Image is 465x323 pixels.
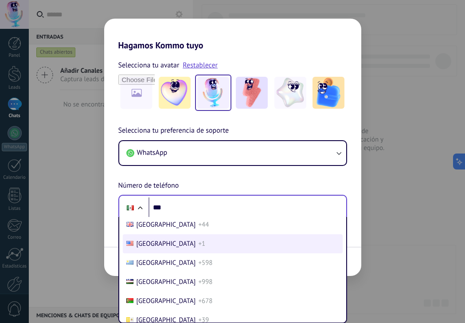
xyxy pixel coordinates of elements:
[137,221,196,229] span: [GEOGRAPHIC_DATA]
[118,59,180,71] span: Selecciona tu avatar
[198,221,209,229] span: +44
[137,240,196,248] span: [GEOGRAPHIC_DATA]
[313,77,344,109] img: -5.jpeg
[137,297,196,305] span: [GEOGRAPHIC_DATA]
[198,259,212,267] span: +598
[198,297,212,305] span: +678
[119,141,346,165] button: WhatsApp
[137,259,196,267] span: [GEOGRAPHIC_DATA]
[159,77,191,109] img: -1.jpeg
[118,180,179,192] span: Número de teléfono
[137,278,196,286] span: [GEOGRAPHIC_DATA]
[122,198,139,217] div: Mexico: + 52
[183,61,218,70] a: Restablecer
[236,77,268,109] img: -3.jpeg
[198,240,205,248] span: +1
[198,278,212,286] span: +998
[118,125,229,137] span: Selecciona tu preferencia de soporte
[137,148,168,157] span: WhatsApp
[197,77,229,109] img: -2.jpeg
[274,77,306,109] img: -4.jpeg
[104,19,361,51] h2: Hagamos Kommo tuyo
